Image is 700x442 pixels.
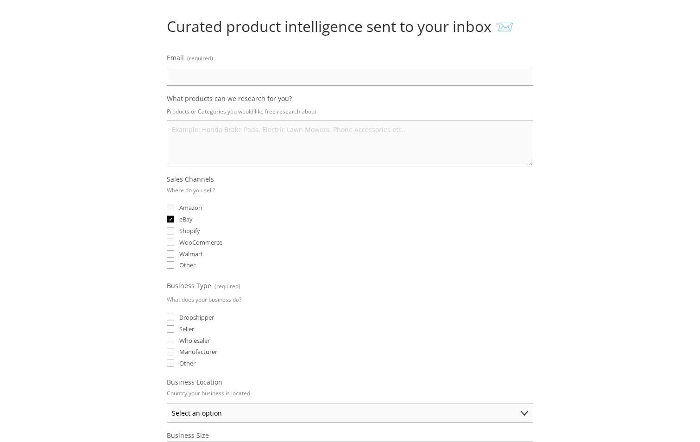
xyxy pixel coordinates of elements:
span: WooCommerce [179,238,222,246]
span: (required) [214,279,240,293]
h1: Curated product intelligence sent to your inbox 📨 [167,18,533,35]
span: Email [167,53,184,62]
span: What products can we research for you? [167,94,292,103]
p: Products or Categories you would like free research about [167,105,533,118]
span: Business Size [167,431,209,440]
input: Shopify [167,227,174,234]
span: Other [179,359,195,367]
span: Business Type [167,281,211,290]
select: Business Location [167,404,533,423]
span: Amazon [179,203,202,212]
input: eBay [167,215,174,223]
p: Country your business is located [167,386,250,400]
span: Seller [179,325,194,333]
p: Where do you sell? [167,183,215,197]
input: Dropshipper [167,314,174,321]
input: WooCommerce [167,239,174,246]
span: eBay [179,215,193,223]
span: (required) [187,51,213,65]
input: Wholesaler [167,337,174,344]
span: Walmart [179,250,203,258]
span: Sales Channels [167,175,214,183]
input: Other [167,261,174,269]
input: Manufacturer [167,348,174,355]
input: Seller [167,325,174,333]
span: Dropshipper [179,313,214,322]
span: Shopify [179,227,200,235]
input: Other [167,360,174,367]
span: Business Location [167,378,222,386]
span: Other [179,261,195,269]
p: What does your business do? [167,293,241,306]
input: Amazon [167,204,174,211]
span: Wholesaler [179,336,210,345]
input: Walmart [167,250,174,258]
span: Manufacturer [179,347,217,356]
